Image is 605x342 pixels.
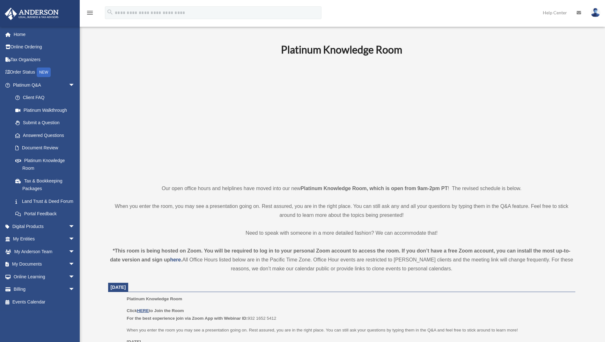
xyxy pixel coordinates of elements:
strong: Platinum Knowledge Room, which is open from 9am-2pm PT [301,186,448,191]
p: 932 1652 5412 [127,307,571,322]
a: menu [86,11,94,17]
span: arrow_drop_down [69,283,81,296]
b: Platinum Knowledge Room [281,43,402,56]
img: Anderson Advisors Platinum Portal [3,8,61,20]
span: arrow_drop_down [69,270,81,283]
a: Home [4,28,85,41]
a: HERE [137,308,149,313]
a: Platinum Q&Aarrow_drop_down [4,79,85,91]
p: When you enter the room you may see a presentation going on. Rest assured, you are in the right p... [127,326,571,334]
i: menu [86,9,94,17]
a: Billingarrow_drop_down [4,283,85,296]
a: Online Ordering [4,41,85,53]
span: arrow_drop_down [69,79,81,92]
a: Platinum Walkthrough [9,104,85,117]
b: Click to Join the Room [127,308,184,313]
a: My Entitiesarrow_drop_down [4,233,85,246]
a: Digital Productsarrow_drop_down [4,220,85,233]
iframe: 231110_Toby_KnowledgeRoom [246,65,437,172]
span: arrow_drop_down [69,220,81,233]
a: Submit a Question [9,117,85,129]
span: Platinum Knowledge Room [127,296,182,301]
b: For the best experience join via Zoom App with Webinar ID: [127,316,247,321]
img: User Pic [591,8,600,17]
a: My Documentsarrow_drop_down [4,258,85,271]
span: arrow_drop_down [69,233,81,246]
p: Need to speak with someone in a more detailed fashion? We can accommodate that! [108,229,575,238]
i: search [107,9,114,16]
a: here [170,257,181,262]
div: All Office Hours listed below are in the Pacific Time Zone. Office Hour events are restricted to ... [108,246,575,273]
a: Order StatusNEW [4,66,85,79]
a: Online Learningarrow_drop_down [4,270,85,283]
strong: *This room is being hosted on Zoom. You will be required to log in to your personal Zoom account ... [110,248,571,262]
a: Tax Organizers [4,53,85,66]
a: Portal Feedback [9,208,85,220]
a: Events Calendar [4,296,85,308]
span: arrow_drop_down [69,258,81,271]
a: Land Trust & Deed Forum [9,195,85,208]
span: [DATE] [111,285,126,290]
p: Our open office hours and helplines have moved into our new ! The revised schedule is below. [108,184,575,193]
div: NEW [37,68,51,77]
a: Client FAQ [9,91,85,104]
span: arrow_drop_down [69,245,81,258]
a: Platinum Knowledge Room [9,154,81,175]
a: Answered Questions [9,129,85,142]
p: When you enter the room, you may see a presentation going on. Rest assured, you are in the right ... [108,202,575,220]
strong: . [181,257,182,262]
a: Document Review [9,142,85,154]
a: My Anderson Teamarrow_drop_down [4,245,85,258]
a: Tax & Bookkeeping Packages [9,175,85,195]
